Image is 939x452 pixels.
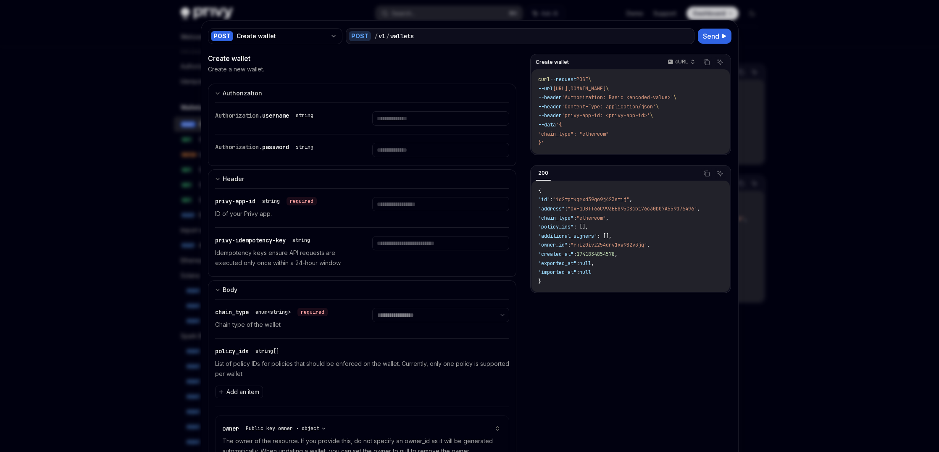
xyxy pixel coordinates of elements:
[550,76,576,83] span: --request
[606,85,609,92] span: \
[553,196,629,203] span: "id2tptkqrxd39qo9j423etij"
[536,59,569,66] span: Create wallet
[538,112,562,119] span: --header
[223,88,262,98] div: Authorization
[211,31,233,41] div: POST
[208,169,517,188] button: expand input section
[576,260,579,267] span: :
[215,359,510,379] p: List of policy IDs for policies that should be enforced on the wallet. Currently, only one policy...
[579,269,591,276] span: null
[538,85,553,92] span: --url
[374,32,378,40] div: /
[262,143,289,151] span: password
[629,196,632,203] span: ,
[215,320,352,330] p: Chain type of the wallet
[296,144,313,150] div: string
[262,112,289,119] span: username
[579,260,591,267] span: null
[215,386,263,398] button: Add an item
[606,215,609,221] span: ,
[215,308,249,316] span: chain_type
[568,242,571,248] span: :
[565,205,568,212] span: :
[538,76,550,83] span: curl
[650,112,653,119] span: \
[697,205,700,212] span: ,
[215,111,317,120] div: Authorization.username
[573,251,576,258] span: :
[538,94,562,101] span: --header
[538,278,541,285] span: }
[698,29,731,44] button: Send
[538,205,565,212] span: "address"
[571,242,647,248] span: "rkiz0ivz254drv1xw982v3jq"
[222,425,239,432] span: owner
[588,76,591,83] span: \
[597,233,612,239] span: : [],
[576,215,606,221] span: "ethereum"
[538,187,541,194] span: {
[647,242,650,248] span: ,
[208,84,517,102] button: expand input section
[573,215,576,221] span: :
[538,260,576,267] span: "exported_at"
[536,168,551,178] div: 200
[701,168,712,179] button: Copy the contents from the code block
[349,31,371,41] div: POST
[576,251,615,258] span: 1741834854578
[538,223,573,230] span: "policy_ids"
[292,237,310,244] div: string
[663,55,699,69] button: cURL
[215,248,352,268] p: Idempotency keys ensure API requests are executed only once within a 24-hour window.
[390,32,414,40] div: wallets
[208,53,517,63] div: Create wallet
[568,205,697,212] span: "0xF1DBff66C993EE895C8cb176c30b07A559d76496"
[255,309,291,315] div: enum<string>
[215,347,282,355] div: policy_ids
[673,94,676,101] span: \
[296,112,313,119] div: string
[556,121,562,128] span: '{
[538,269,576,276] span: "imported_at"
[715,57,726,68] button: Ask AI
[715,168,726,179] button: Ask AI
[262,198,280,205] div: string
[538,233,597,239] span: "additional_signers"
[223,285,237,295] div: Body
[222,424,329,433] div: owner
[237,32,327,40] div: Create wallet
[591,260,594,267] span: ,
[215,237,286,244] span: privy-idempotency-key
[379,32,385,40] div: v1
[538,131,609,137] span: "chain_type": "ethereum"
[297,308,328,316] div: required
[215,236,313,244] div: privy-idempotency-key
[550,196,553,203] span: :
[208,280,517,299] button: expand input section
[573,223,588,230] span: : [],
[208,65,264,74] p: Create a new wallet.
[538,103,562,110] span: --header
[562,103,656,110] span: 'Content-Type: application/json'
[226,388,259,396] span: Add an item
[553,85,606,92] span: [URL][DOMAIN_NAME]
[287,197,317,205] div: required
[538,251,573,258] span: "created_at"
[701,57,712,68] button: Copy the contents from the code block
[386,32,389,40] div: /
[215,112,262,119] span: Authorization.
[215,197,317,205] div: privy-app-id
[703,31,719,41] span: Send
[615,251,618,258] span: ,
[538,242,568,248] span: "owner_id"
[538,196,550,203] span: "id"
[208,27,342,45] button: POSTCreate wallet
[223,174,244,184] div: Header
[538,139,544,146] span: }'
[656,103,659,110] span: \
[538,215,573,221] span: "chain_type"
[215,308,328,316] div: chain_type
[562,112,650,119] span: 'privy-app-id: <privy-app-id>'
[538,121,556,128] span: --data
[576,269,579,276] span: :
